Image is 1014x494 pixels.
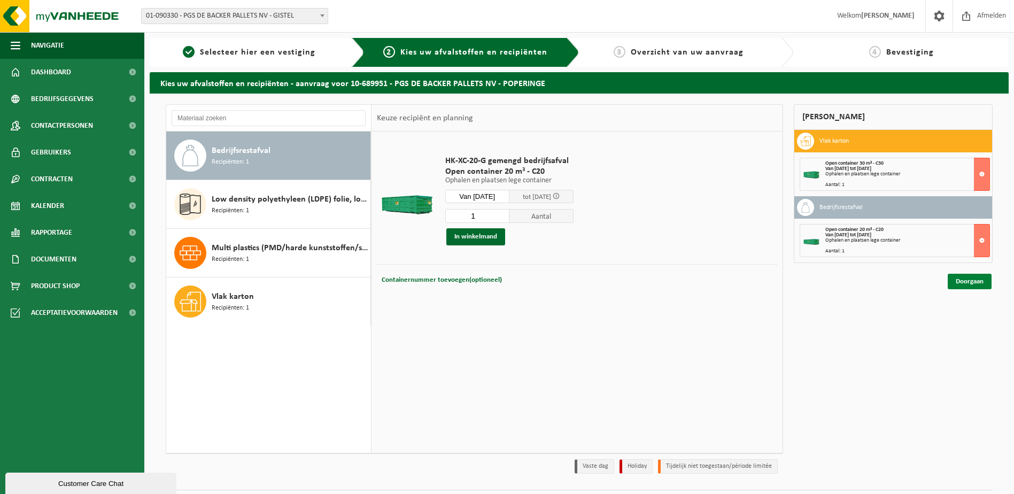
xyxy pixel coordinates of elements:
[509,209,574,223] span: Aantal
[614,46,625,58] span: 3
[825,160,884,166] span: Open container 30 m³ - C30
[212,242,368,254] span: Multi plastics (PMD/harde kunststoffen/spanbanden/EPS/folie naturel/folie gemengd)
[445,166,574,177] span: Open container 20 m³ - C20
[825,232,871,238] strong: Van [DATE] tot [DATE]
[31,139,71,166] span: Gebruikers
[31,273,80,299] span: Product Shop
[371,105,478,132] div: Keuze recipiënt en planning
[575,459,614,474] li: Vaste dag
[631,48,744,57] span: Overzicht van uw aanvraag
[212,303,249,313] span: Recipiënten: 1
[142,9,328,24] span: 01-090330 - PGS DE BACKER PALLETS NV - GISTEL
[381,273,503,288] button: Containernummer toevoegen(optioneel)
[825,238,989,243] div: Ophalen en plaatsen lege container
[825,182,989,188] div: Aantal: 1
[31,86,94,112] span: Bedrijfsgegevens
[794,104,993,130] div: [PERSON_NAME]
[383,46,395,58] span: 2
[445,156,574,166] span: HK-XC-20-G gemengd bedrijfsafval
[445,190,509,203] input: Selecteer datum
[166,229,371,277] button: Multi plastics (PMD/harde kunststoffen/spanbanden/EPS/folie naturel/folie gemengd) Recipiënten: 1
[5,470,179,494] iframe: chat widget
[31,219,72,246] span: Rapportage
[825,249,989,254] div: Aantal: 1
[31,59,71,86] span: Dashboard
[212,193,368,206] span: Low density polyethyleen (LDPE) folie, los, naturel
[825,172,989,177] div: Ophalen en plaatsen lege container
[825,166,871,172] strong: Van [DATE] tot [DATE]
[200,48,315,57] span: Selecteer hier een vestiging
[31,166,73,192] span: Contracten
[166,180,371,229] button: Low density polyethyleen (LDPE) folie, los, naturel Recipiënten: 1
[31,299,118,326] span: Acceptatievoorwaarden
[446,228,505,245] button: In winkelmand
[886,48,934,57] span: Bevestiging
[445,177,574,184] p: Ophalen en plaatsen lege container
[212,254,249,265] span: Recipiënten: 1
[141,8,328,24] span: 01-090330 - PGS DE BACKER PALLETS NV - GISTEL
[212,206,249,216] span: Recipiënten: 1
[212,157,249,167] span: Recipiënten: 1
[869,46,881,58] span: 4
[658,459,778,474] li: Tijdelijk niet toegestaan/période limitée
[31,32,64,59] span: Navigatie
[948,274,992,289] a: Doorgaan
[31,112,93,139] span: Contactpersonen
[819,133,849,150] h3: Vlak karton
[382,276,502,283] span: Containernummer toevoegen(optioneel)
[620,459,653,474] li: Holiday
[166,277,371,326] button: Vlak karton Recipiënten: 1
[819,199,863,216] h3: Bedrijfsrestafval
[523,194,551,200] span: tot [DATE]
[172,110,366,126] input: Materiaal zoeken
[212,290,254,303] span: Vlak karton
[183,46,195,58] span: 1
[150,72,1009,93] h2: Kies uw afvalstoffen en recipiënten - aanvraag voor 10-689951 - PGS DE BACKER PALLETS NV - POPERINGE
[155,46,343,59] a: 1Selecteer hier een vestiging
[212,144,270,157] span: Bedrijfsrestafval
[31,246,76,273] span: Documenten
[166,132,371,180] button: Bedrijfsrestafval Recipiënten: 1
[31,192,64,219] span: Kalender
[400,48,547,57] span: Kies uw afvalstoffen en recipiënten
[861,12,915,20] strong: [PERSON_NAME]
[825,227,884,233] span: Open container 20 m³ - C20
